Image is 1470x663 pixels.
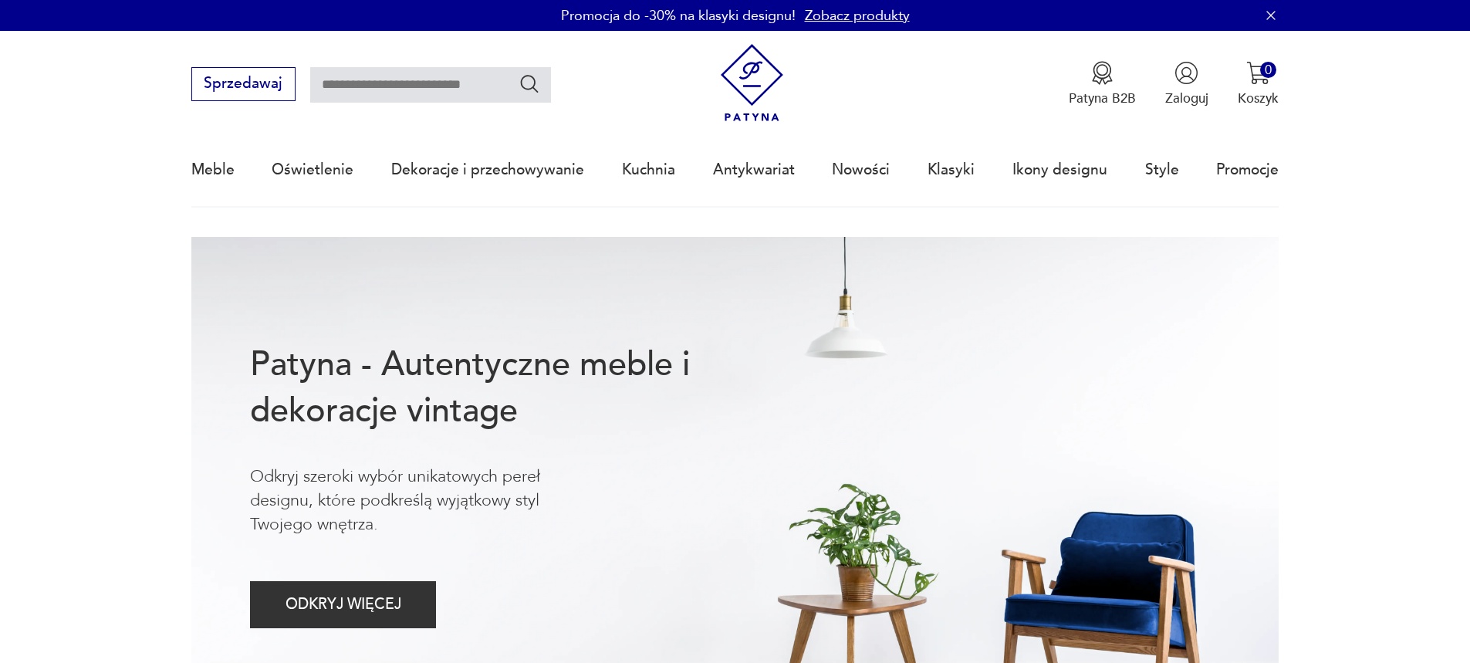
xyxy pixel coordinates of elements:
button: Zaloguj [1165,61,1208,107]
img: Ikonka użytkownika [1174,61,1198,85]
button: ODKRYJ WIĘCEJ [250,581,436,628]
div: 0 [1260,62,1276,78]
p: Odkryj szeroki wybór unikatowych pereł designu, które podkreślą wyjątkowy styl Twojego wnętrza. [250,465,602,537]
button: Sprzedawaj [191,67,296,101]
a: Ikony designu [1012,134,1107,205]
img: Ikona koszyka [1246,61,1270,85]
h1: Patyna - Autentyczne meble i dekoracje vintage [250,342,750,435]
button: Patyna B2B [1069,61,1136,107]
button: 0Koszyk [1238,61,1279,107]
a: Ikona medaluPatyna B2B [1069,61,1136,107]
img: Ikona medalu [1090,61,1114,85]
p: Patyna B2B [1069,90,1136,107]
p: Koszyk [1238,90,1279,107]
a: Nowości [832,134,890,205]
a: Sprzedawaj [191,79,296,91]
p: Promocja do -30% na klasyki designu! [561,6,796,25]
a: Style [1145,134,1179,205]
a: ODKRYJ WIĘCEJ [250,600,436,612]
a: Promocje [1216,134,1279,205]
a: Zobacz produkty [805,6,910,25]
a: Meble [191,134,235,205]
button: Szukaj [519,73,541,95]
img: Patyna - sklep z meblami i dekoracjami vintage [713,44,791,122]
a: Klasyki [928,134,975,205]
a: Kuchnia [622,134,675,205]
p: Zaloguj [1165,90,1208,107]
a: Dekoracje i przechowywanie [391,134,584,205]
a: Antykwariat [713,134,795,205]
a: Oświetlenie [272,134,353,205]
